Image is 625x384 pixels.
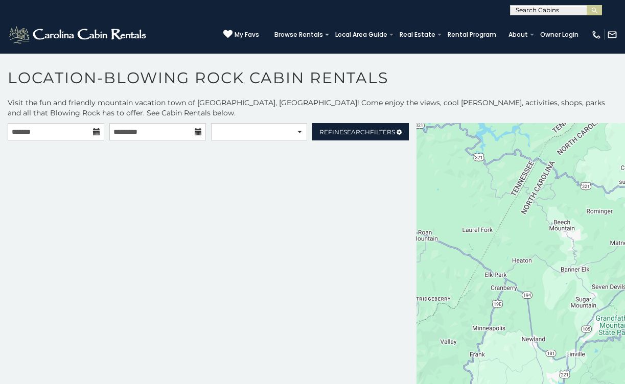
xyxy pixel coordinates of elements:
a: Browse Rentals [269,28,328,42]
a: Local Area Guide [330,28,392,42]
img: phone-regular-white.png [591,30,601,40]
img: mail-regular-white.png [607,30,617,40]
span: Refine Filters [319,128,395,136]
a: My Favs [223,30,259,40]
a: Real Estate [395,28,441,42]
img: White-1-2.png [8,25,149,45]
a: About [503,28,533,42]
span: Search [343,128,370,136]
a: Rental Program [443,28,501,42]
span: My Favs [235,30,259,39]
a: RefineSearchFilters [312,123,409,140]
a: Owner Login [535,28,584,42]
